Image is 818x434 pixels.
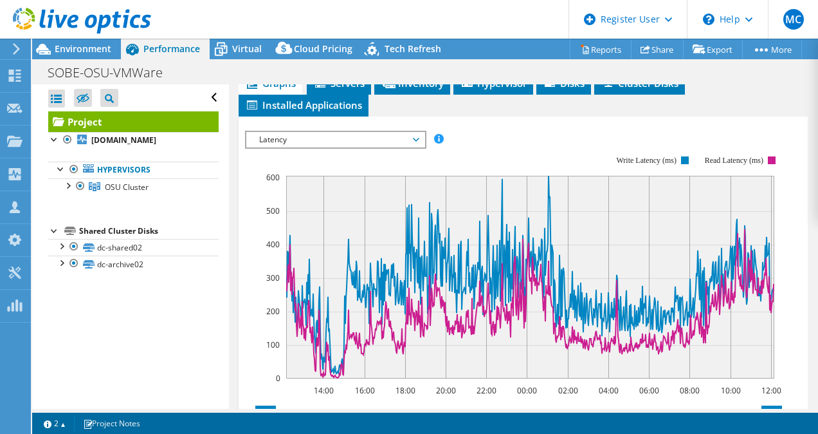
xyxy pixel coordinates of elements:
[742,39,802,59] a: More
[48,132,219,149] a: [DOMAIN_NAME]
[245,99,362,111] span: Installed Applications
[639,385,659,396] text: 06:00
[266,172,280,183] text: 600
[294,42,352,55] span: Cloud Pricing
[720,385,740,396] text: 10:00
[516,385,536,396] text: 00:00
[601,77,678,90] span: Cluster Disks
[616,156,676,165] text: Write Latency (ms)
[313,77,365,90] span: Servers
[79,223,219,239] div: Shared Cluster Disks
[558,385,577,396] text: 02:00
[35,415,75,431] a: 2
[232,42,262,55] span: Virtual
[381,77,444,90] span: Inventory
[48,239,219,256] a: dc-shared02
[783,9,804,30] span: MC
[703,14,714,25] svg: \n
[460,77,527,90] span: Hypervisor
[266,239,280,250] text: 400
[245,77,296,90] span: Graphs
[266,205,280,216] text: 500
[266,339,280,350] text: 100
[395,385,415,396] text: 18:00
[631,39,684,59] a: Share
[570,39,632,59] a: Reports
[105,182,149,193] span: OSU Cluster
[48,178,219,195] a: OSU Cluster
[761,385,781,396] text: 12:00
[679,385,699,396] text: 08:00
[266,306,280,317] text: 200
[354,385,374,396] text: 16:00
[143,42,200,55] span: Performance
[42,66,183,80] h1: SOBE-OSU-VMWare
[48,256,219,272] a: dc-archive02
[313,385,333,396] text: 14:00
[48,162,219,178] a: Hypervisors
[476,385,496,396] text: 22:00
[253,132,418,147] span: Latency
[543,77,585,90] span: Disks
[704,156,763,165] text: Read Latency (ms)
[276,373,280,384] text: 0
[74,415,149,431] a: Project Notes
[435,385,455,396] text: 20:00
[683,39,743,59] a: Export
[385,42,441,55] span: Tech Refresh
[55,42,111,55] span: Environment
[598,385,618,396] text: 04:00
[266,272,280,283] text: 300
[91,135,156,146] b: [DOMAIN_NAME]
[48,111,219,132] a: Project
